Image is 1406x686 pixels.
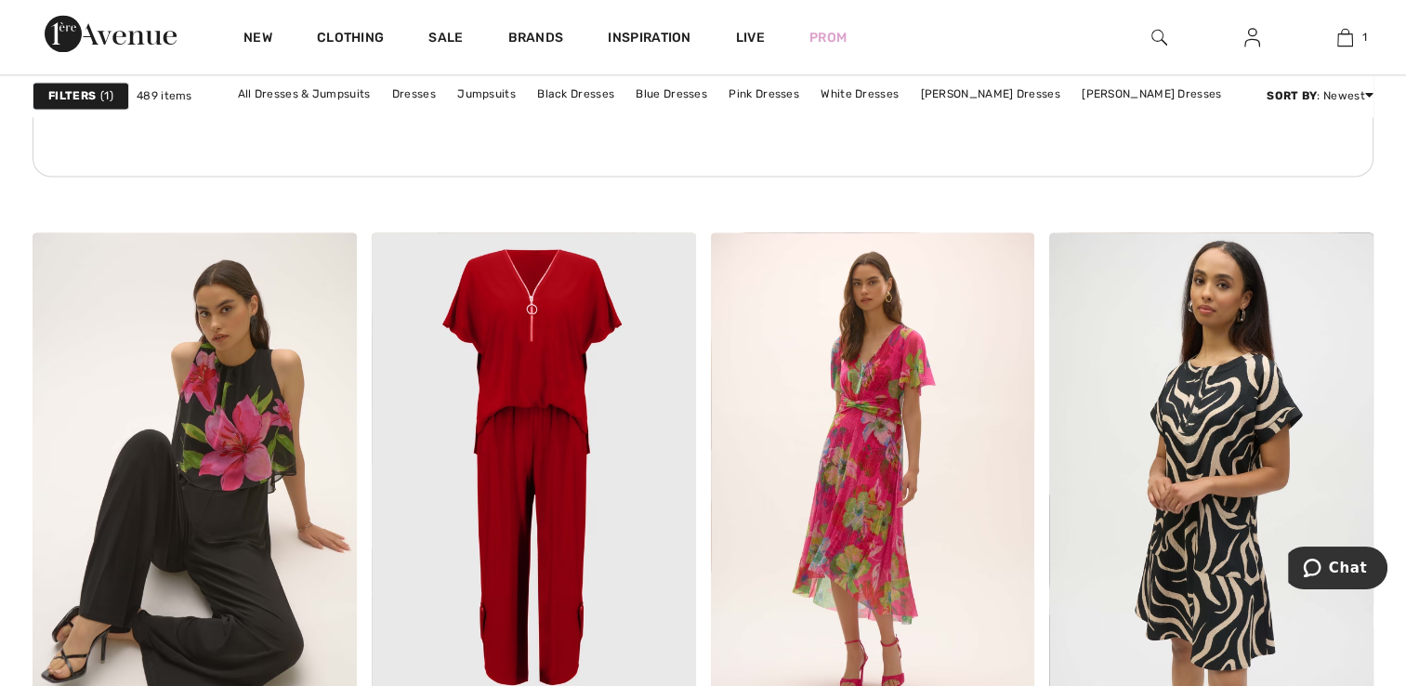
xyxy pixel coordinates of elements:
a: Sale [428,30,463,49]
a: Black Dresses [528,82,624,106]
a: Pink Dresses [719,82,808,106]
span: Inspiration [608,30,690,49]
div: : Newest [1267,87,1373,104]
a: [PERSON_NAME] Dresses [911,82,1069,106]
img: My Info [1244,26,1260,48]
a: Blue Dresses [626,82,716,106]
a: [PERSON_NAME] Dresses [1072,82,1230,106]
img: 1ère Avenue [45,15,177,52]
span: 489 items [137,87,192,104]
img: search the website [1151,26,1167,48]
a: 1 [1299,26,1390,48]
span: 1 [1362,29,1367,46]
a: White Dresses [811,82,908,106]
a: Brands [508,30,564,49]
a: All Dresses & Jumpsuits [229,82,380,106]
strong: Filters [48,87,96,104]
a: Prom [809,28,847,47]
a: Sign In [1229,26,1275,49]
a: Jumpsuits [448,82,525,106]
span: 1 [100,87,113,104]
strong: Sort By [1267,89,1317,102]
img: My Bag [1337,26,1353,48]
a: Live [736,28,765,47]
a: New [243,30,272,49]
iframe: Opens a widget where you can chat to one of our agents [1288,547,1387,593]
a: Clothing [317,30,384,49]
a: Dresses [383,82,445,106]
